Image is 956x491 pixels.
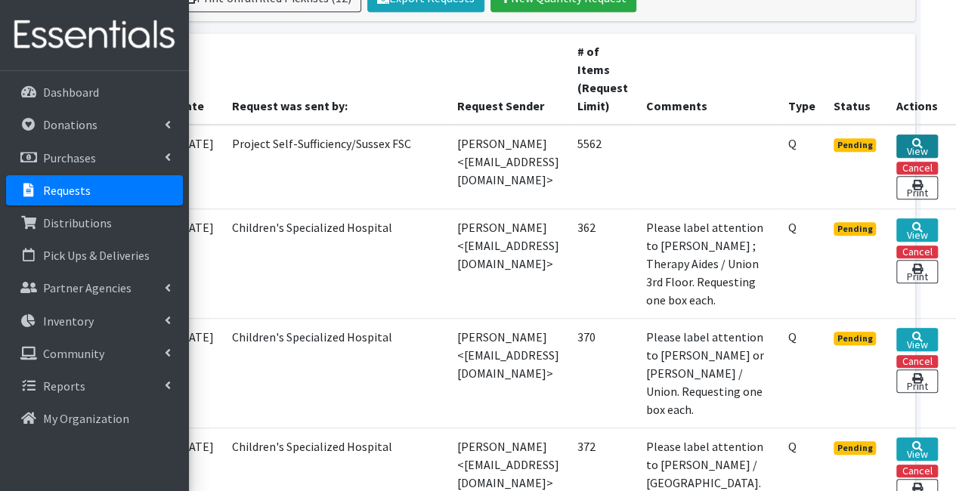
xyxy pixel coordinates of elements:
abbr: Quantity [788,439,797,454]
button: Cancel [896,162,938,174]
a: View [896,218,938,242]
td: Project Self-Sufficiency/Sussex FSC [223,125,448,209]
p: Reports [43,378,85,394]
a: Partner Agencies [6,273,183,303]
p: Inventory [43,313,94,329]
a: Print [896,260,938,283]
a: Donations [6,110,183,140]
a: Print [896,369,938,393]
td: Children's Specialized Hospital [223,208,448,318]
a: Reports [6,371,183,401]
td: 362 [568,208,637,318]
td: [DATE] [159,208,223,318]
a: Community [6,338,183,369]
th: Request was sent by: [223,33,448,125]
a: Pick Ups & Deliveries [6,240,183,270]
p: Community [43,346,104,361]
p: Distributions [43,215,112,230]
a: Dashboard [6,77,183,107]
a: Requests [6,175,183,205]
a: Purchases [6,143,183,173]
a: My Organization [6,403,183,434]
th: Type [779,33,825,125]
th: Comments [637,33,779,125]
a: View [896,328,938,351]
td: Children's Specialized Hospital [223,318,448,428]
button: Cancel [896,465,938,477]
p: Partner Agencies [43,280,131,295]
td: [DATE] [159,125,223,209]
p: Purchases [43,150,96,165]
a: Distributions [6,208,183,238]
th: Date [159,33,223,125]
button: Cancel [896,355,938,368]
p: My Organization [43,411,129,426]
th: Request Sender [448,33,568,125]
p: Dashboard [43,85,99,100]
td: [PERSON_NAME] <[EMAIL_ADDRESS][DOMAIN_NAME]> [448,125,568,209]
span: Pending [834,222,877,236]
img: HumanEssentials [6,10,183,60]
abbr: Quantity [788,329,797,344]
p: Pick Ups & Deliveries [43,248,150,263]
p: Requests [43,183,91,198]
td: Please label attention to [PERSON_NAME] ; Therapy Aides / Union 3rd Floor. Requesting one box each. [637,208,779,318]
abbr: Quantity [788,136,797,151]
p: Donations [43,117,97,132]
a: View [896,134,938,158]
th: Status [825,33,888,125]
td: 370 [568,318,637,428]
th: Actions [887,33,956,125]
td: [PERSON_NAME] <[EMAIL_ADDRESS][DOMAIN_NAME]> [448,318,568,428]
a: View [896,437,938,461]
th: # of Items (Request Limit) [568,33,637,125]
td: 5562 [568,125,637,209]
span: Pending [834,332,877,345]
button: Cancel [896,246,938,258]
td: Please label attention to [PERSON_NAME] or [PERSON_NAME] / Union. Requesting one box each. [637,318,779,428]
span: Pending [834,441,877,455]
span: Pending [834,138,877,152]
td: [DATE] [159,318,223,428]
a: Print [896,176,938,199]
a: Inventory [6,306,183,336]
abbr: Quantity [788,220,797,235]
td: [PERSON_NAME] <[EMAIL_ADDRESS][DOMAIN_NAME]> [448,208,568,318]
